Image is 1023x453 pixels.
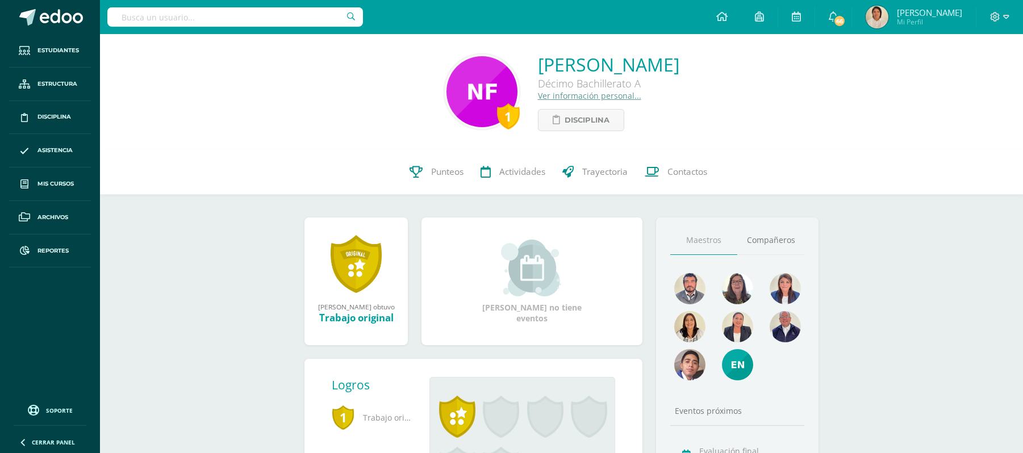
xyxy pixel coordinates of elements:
[554,149,636,195] a: Trayectoria
[37,179,74,188] span: Mis cursos
[674,349,705,380] img: 669d48334454096e69cb10173402f625.png
[497,103,520,129] div: 1
[737,226,804,255] a: Compañeros
[722,349,753,380] img: e4e25d66bd50ed3745d37a230cf1e994.png
[670,226,737,255] a: Maestros
[9,201,91,234] a: Archivos
[37,146,73,155] span: Asistencia
[538,52,679,77] a: [PERSON_NAME]
[107,7,363,27] input: Busca un usuario...
[37,46,79,55] span: Estudiantes
[674,273,705,304] img: bd51737d0f7db0a37ff170fbd9075162.png
[9,167,91,201] a: Mis cursos
[538,109,624,131] a: Disciplina
[674,311,705,342] img: 876c69fb502899f7a2bc55a9ba2fa0e7.png
[667,166,707,178] span: Contactos
[332,402,411,433] span: Trabajo original
[46,406,73,414] span: Soporte
[538,77,679,90] div: Décimo Bachillerato A
[833,15,846,27] span: 66
[9,68,91,101] a: Estructura
[866,6,888,28] img: 20a668021bd672466ff3ff9855dcdffa.png
[9,234,91,268] a: Reportes
[897,17,962,27] span: Mi Perfil
[9,134,91,167] a: Asistencia
[538,90,641,101] a: Ver información personal...
[316,302,396,311] div: [PERSON_NAME] obtuvo
[499,166,545,178] span: Actividades
[565,110,609,131] span: Disciplina
[722,311,753,342] img: a5d4b362228ed099ba10c9d3d1eca075.png
[316,311,396,324] div: Trabajo original
[9,34,91,68] a: Estudiantes
[636,149,716,195] a: Contactos
[670,405,804,416] div: Eventos próximos
[897,7,962,18] span: [PERSON_NAME]
[37,112,71,121] span: Disciplina
[475,240,589,324] div: [PERSON_NAME] no tiene eventos
[332,377,420,393] div: Logros
[9,101,91,135] a: Disciplina
[401,149,472,195] a: Punteos
[722,273,753,304] img: a4871f238fc6f9e1d7ed418e21754428.png
[770,273,801,304] img: aefa6dbabf641819c41d1760b7b82962.png
[32,438,75,446] span: Cerrar panel
[501,240,563,296] img: event_small.png
[582,166,628,178] span: Trayectoria
[37,213,68,222] span: Archivos
[431,166,464,178] span: Punteos
[446,56,517,127] img: 124390f2d3290eaad9f323b94eb45af7.png
[770,311,801,342] img: 63c37c47648096a584fdd476f5e72774.png
[37,246,69,255] span: Reportes
[37,79,77,89] span: Estructura
[472,149,554,195] a: Actividades
[14,402,86,417] a: Soporte
[332,404,354,430] span: 1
